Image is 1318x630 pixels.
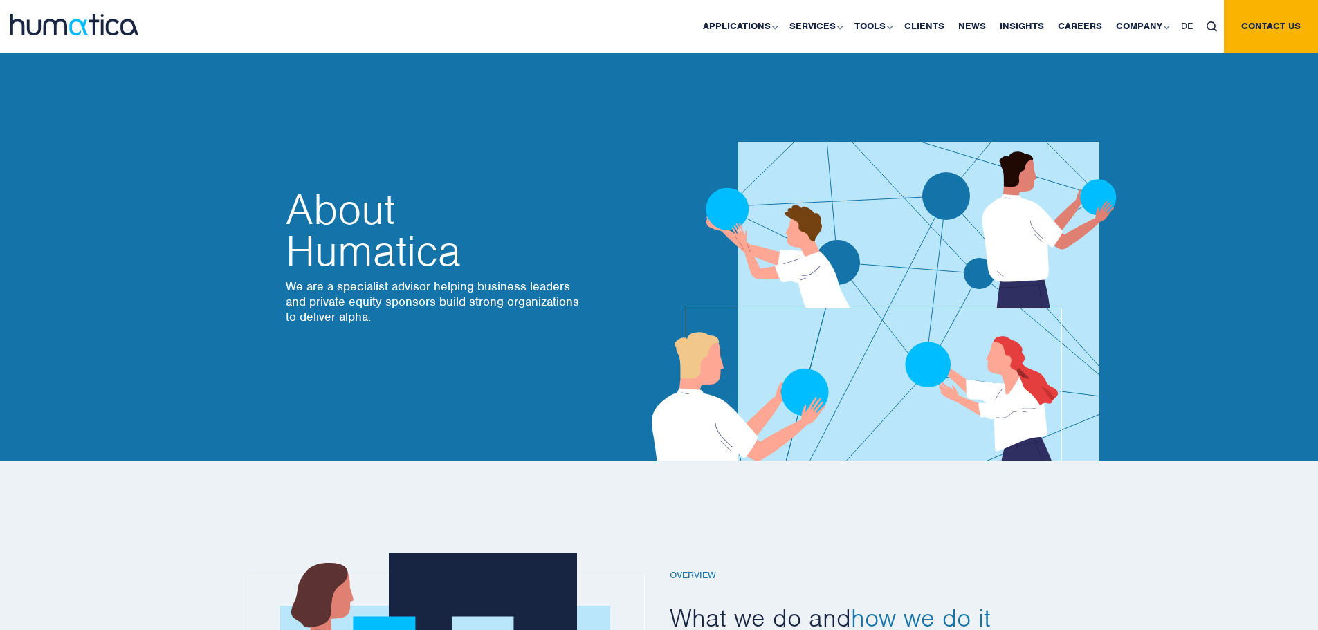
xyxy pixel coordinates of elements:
[611,62,1155,461] img: about_banner1
[286,279,583,324] p: We are a specialist advisor helping business leaders and private equity sponsors build strong org...
[1207,21,1217,32] img: search_icon
[670,570,1043,582] h6: Overview
[286,189,583,272] h2: Humatica
[10,14,138,35] img: logo
[1181,20,1193,32] span: DE
[286,189,583,230] span: About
